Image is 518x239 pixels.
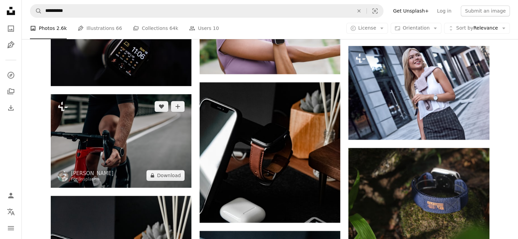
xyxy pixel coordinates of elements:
form: Find visuals sitewide [30,4,383,18]
span: Sort by [456,25,473,31]
img: Go to Johannes Kopf's profile [58,171,68,182]
a: Log in / Sign up [4,189,18,202]
a: Illustrations [4,38,18,52]
a: silver aluminum case apple watch with brown leather strap [200,149,340,155]
a: Home — Unsplash [4,4,18,19]
button: Visual search [367,4,383,17]
a: Illustrations 66 [78,18,122,39]
button: Menu [4,221,18,235]
a: Unsplash+ [78,177,100,182]
span: 10 [213,25,219,32]
a: Log in [433,5,455,16]
button: Orientation [391,23,441,34]
img: Attractive young woman walking outdoors [348,46,489,140]
a: A camera sitting on top of a moss covered rock [348,191,489,198]
a: Get Unsplash+ [389,5,433,16]
a: Collections 64k [133,18,178,39]
img: a close up of a person riding a bike on a road [51,94,191,188]
button: License [346,23,388,34]
button: Search Unsplash [30,4,42,17]
a: a smart watch sitting next to an iphone [51,36,191,42]
a: Users 10 [189,18,219,39]
span: 66 [116,25,122,32]
a: a close up of a person riding a bike on a road [51,138,191,144]
a: Download History [4,101,18,115]
a: Photos [4,22,18,35]
img: silver aluminum case apple watch with brown leather strap [200,82,340,223]
div: For [71,177,114,182]
span: Relevance [456,25,498,32]
a: Explore [4,68,18,82]
a: [PERSON_NAME] [71,170,114,177]
span: Orientation [403,25,429,31]
button: Download [146,170,185,181]
a: Attractive young woman walking outdoors [348,89,489,96]
button: Clear [351,4,366,17]
a: Collections [4,85,18,98]
button: Language [4,205,18,219]
span: License [358,25,376,31]
button: Sort byRelevance [444,23,510,34]
button: Like [155,101,168,112]
button: Submit an image [461,5,510,16]
button: Add to Collection [171,101,185,112]
span: 64k [169,25,178,32]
